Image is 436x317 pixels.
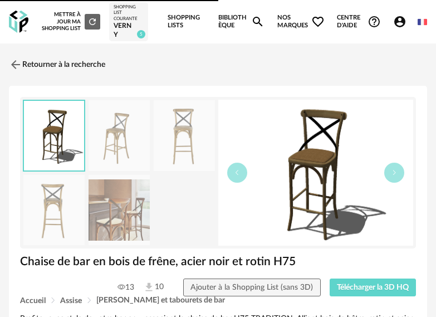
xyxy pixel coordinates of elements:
[418,17,427,27] img: fr
[337,284,409,291] span: Télécharger la 3D HQ
[337,14,381,30] span: Centre d'aideHelp Circle Outline icon
[368,15,381,28] span: Help Circle Outline icon
[20,254,416,269] h1: Chaise de bar en bois de frêne, acier noir et rotin H75
[23,175,85,246] img: chaise-de-bar-en-bois-de-frene-acier-noir-et-rotin-h75-1000-5-17-238719_3.jpg
[96,296,225,304] span: [PERSON_NAME] et tabourets de bar
[218,100,414,246] img: thumbnail.png
[9,58,22,71] img: svg+xml;base64,PHN2ZyB3aWR0aD0iMjQiIGhlaWdodD0iMjQiIHZpZXdCb3g9IjAgMCAyNCAyNCIgZmlsbD0ibm9uZSIgeG...
[24,101,84,170] img: thumbnail.png
[143,281,155,293] img: Téléchargements
[137,30,145,38] span: 5
[330,279,417,296] button: Télécharger la 3D HQ
[9,52,105,77] a: Retourner à la recherche
[89,100,150,171] img: chaise-de-bar-en-bois-de-frene-acier-noir-et-rotin-h75-1000-5-17-238719_1.jpg
[114,22,144,39] div: VERNY
[89,175,150,246] img: chaise-de-bar-en-bois-de-frene-acier-noir-et-rotin-h75-1000-5-17-238719_6.jpg
[87,19,97,25] span: Refresh icon
[20,296,416,305] div: Breadcrumb
[393,15,411,28] span: Account Circle icon
[154,100,215,171] img: chaise-de-bar-en-bois-de-frene-acier-noir-et-rotin-h75-1000-5-17-238719_2.jpg
[183,279,321,296] button: Ajouter à la Shopping List (sans 3D)
[114,4,144,22] div: Shopping List courante
[311,15,325,28] span: Heart Outline icon
[114,4,144,39] a: Shopping List courante VERNY 5
[41,11,100,32] div: Mettre à jour ma Shopping List
[9,11,28,33] img: OXP
[20,297,46,305] span: Accueil
[117,282,134,292] span: 13
[393,15,406,28] span: Account Circle icon
[143,281,164,293] span: 10
[60,297,82,305] span: Assise
[190,284,313,291] span: Ajouter à la Shopping List (sans 3D)
[251,15,264,28] span: Magnify icon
